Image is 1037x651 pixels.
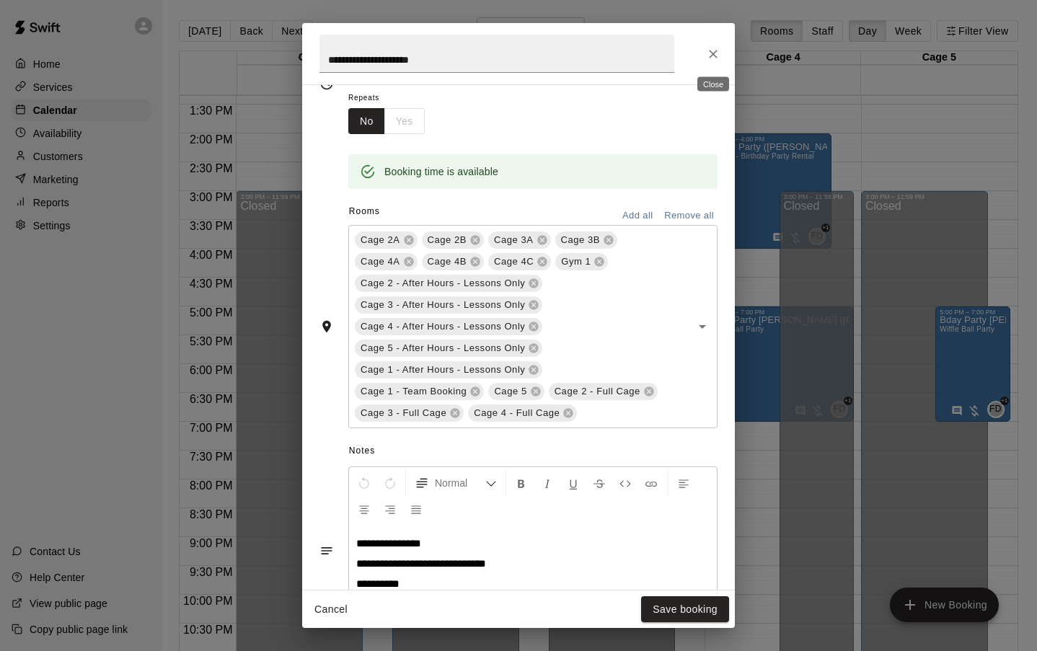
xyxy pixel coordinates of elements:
[404,496,428,522] button: Justify Align
[692,316,712,337] button: Open
[549,383,658,400] div: Cage 2 - Full Cage
[378,496,402,522] button: Right Align
[355,404,464,422] div: Cage 3 - Full Cage
[355,275,542,292] div: Cage 2 - After Hours - Lessons Only
[355,298,531,312] span: Cage 3 - After Hours - Lessons Only
[435,476,485,490] span: Normal
[355,231,418,249] div: Cage 2A
[555,231,618,249] div: Cage 3B
[697,77,729,92] div: Close
[422,254,473,269] span: Cage 4B
[422,253,485,270] div: Cage 4B
[348,108,385,135] button: No
[355,233,406,247] span: Cage 2A
[468,404,577,422] div: Cage 4 - Full Cage
[348,89,436,108] span: Repeats
[641,596,729,623] button: Save booking
[488,384,532,399] span: Cage 5
[355,319,531,334] span: Cage 4 - After Hours - Lessons Only
[355,276,531,291] span: Cage 2 - After Hours - Lessons Only
[555,254,596,269] span: Gym 1
[555,233,606,247] span: Cage 3B
[355,318,542,335] div: Cage 4 - After Hours - Lessons Only
[555,253,608,270] div: Gym 1
[587,470,612,496] button: Format Strikethrough
[639,470,663,496] button: Insert Link
[355,383,484,400] div: Cage 1 - Team Booking
[319,319,334,334] svg: Rooms
[355,254,406,269] span: Cage 4A
[549,384,646,399] span: Cage 2 - Full Cage
[349,440,718,463] span: Notes
[488,254,539,269] span: Cage 4C
[700,41,726,67] button: Close
[352,470,376,496] button: Undo
[355,363,531,377] span: Cage 1 - After Hours - Lessons Only
[355,296,542,314] div: Cage 3 - After Hours - Lessons Only
[355,341,531,355] span: Cage 5 - After Hours - Lessons Only
[349,206,380,216] span: Rooms
[378,470,402,496] button: Redo
[355,384,472,399] span: Cage 1 - Team Booking
[319,544,334,558] svg: Notes
[661,205,718,227] button: Remove all
[409,470,503,496] button: Formatting Options
[671,470,696,496] button: Left Align
[535,470,560,496] button: Format Italics
[614,205,661,227] button: Add all
[352,496,376,522] button: Center Align
[348,108,425,135] div: outlined button group
[468,406,565,420] span: Cage 4 - Full Cage
[488,253,551,270] div: Cage 4C
[355,340,542,357] div: Cage 5 - After Hours - Lessons Only
[422,231,485,249] div: Cage 2B
[355,253,418,270] div: Cage 4A
[509,470,534,496] button: Format Bold
[355,361,542,378] div: Cage 1 - After Hours - Lessons Only
[613,470,637,496] button: Insert Code
[422,233,473,247] span: Cage 2B
[561,470,586,496] button: Format Underline
[488,233,539,247] span: Cage 3A
[384,159,498,185] div: Booking time is available
[308,596,354,623] button: Cancel
[488,383,544,400] div: Cage 5
[488,231,551,249] div: Cage 3A
[355,406,452,420] span: Cage 3 - Full Cage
